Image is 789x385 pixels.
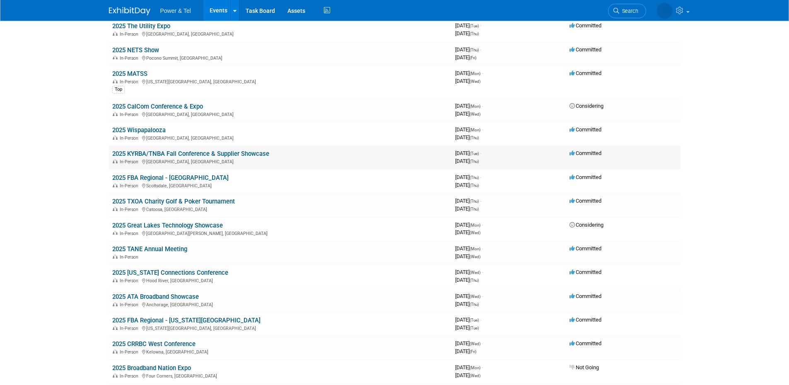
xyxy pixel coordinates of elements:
span: [DATE] [455,182,479,188]
span: [DATE] [455,222,483,228]
span: (Thu) [470,199,479,203]
span: [DATE] [455,158,479,164]
span: [DATE] [455,30,479,36]
span: In-Person [120,159,141,165]
span: (Wed) [470,294,480,299]
a: 2025 CalCom Conference & Expo [112,103,203,110]
span: (Tue) [470,24,479,28]
span: (Mon) [470,128,480,132]
span: [DATE] [455,340,483,346]
span: - [482,70,483,76]
a: 2025 FBA Regional - [US_STATE][GEOGRAPHIC_DATA] [112,317,261,324]
div: Scottsdale, [GEOGRAPHIC_DATA] [112,182,449,189]
span: Not Going [569,364,599,370]
span: Committed [569,126,601,133]
a: 2025 MATSS [112,70,147,77]
span: In-Person [120,278,141,283]
span: - [482,269,483,275]
span: In-Person [120,231,141,236]
span: (Wed) [470,254,480,259]
span: In-Person [120,79,141,85]
span: Committed [569,174,601,180]
img: In-Person Event [113,278,118,282]
span: (Mon) [470,71,480,76]
span: Committed [569,317,601,323]
span: - [482,126,483,133]
span: - [480,174,481,180]
span: [DATE] [455,293,483,299]
span: Search [619,8,638,14]
span: Committed [569,46,601,53]
img: In-Person Event [113,373,118,378]
a: 2025 CRRBC West Conference [112,340,195,348]
span: (Thu) [470,183,479,188]
span: [DATE] [455,126,483,133]
a: 2025 [US_STATE] Connections Conference [112,269,228,276]
span: In-Person [120,302,141,308]
span: Considering [569,222,603,228]
span: - [482,364,483,370]
span: Committed [569,269,601,275]
span: - [480,46,481,53]
img: In-Person Event [113,254,118,259]
span: [DATE] [455,364,483,370]
span: [DATE] [455,277,479,283]
img: Brian Berryhill [657,3,673,19]
span: Committed [569,340,601,346]
img: In-Person Event [113,159,118,163]
span: [DATE] [455,198,481,204]
span: [DATE] [455,22,481,29]
div: [GEOGRAPHIC_DATA], [GEOGRAPHIC_DATA] [112,158,449,165]
a: 2025 Wispapalooza [112,126,166,134]
span: Committed [569,293,601,299]
div: Top [112,86,125,93]
span: [DATE] [455,111,480,117]
span: (Mon) [470,104,480,109]
span: [DATE] [455,134,479,140]
span: (Mon) [470,247,480,251]
span: In-Person [120,207,141,212]
span: Committed [569,150,601,156]
span: (Thu) [470,136,479,140]
a: 2025 Broadband Nation Expo [112,364,191,372]
span: In-Person [120,31,141,37]
div: [GEOGRAPHIC_DATA][PERSON_NAME], [GEOGRAPHIC_DATA] [112,230,449,236]
div: [US_STATE][GEOGRAPHIC_DATA], [GEOGRAPHIC_DATA] [112,78,449,85]
span: (Wed) [470,373,480,378]
span: (Wed) [470,230,480,235]
img: In-Person Event [113,183,118,187]
div: Four Corners, [GEOGRAPHIC_DATA] [112,372,449,379]
div: Anchorage, [GEOGRAPHIC_DATA] [112,301,449,308]
span: [DATE] [455,253,480,259]
span: (Wed) [470,112,480,116]
a: 2025 The Utility Expo [112,22,170,30]
span: - [482,222,483,228]
span: - [480,22,481,29]
a: 2025 Great Lakes Technology Showcase [112,222,223,229]
a: 2025 ATA Broadband Showcase [112,293,199,300]
span: In-Person [120,136,141,141]
span: Committed [569,70,601,76]
span: (Thu) [470,31,479,36]
a: 2025 FBA Regional - [GEOGRAPHIC_DATA] [112,174,229,182]
span: [DATE] [455,245,483,252]
span: (Tue) [470,151,479,156]
span: (Fri) [470,56,476,60]
span: In-Person [120,254,141,260]
span: - [480,198,481,204]
div: Catoosa, [GEOGRAPHIC_DATA] [112,206,449,212]
img: In-Person Event [113,302,118,306]
img: ExhibitDay [109,7,150,15]
span: (Thu) [470,302,479,307]
a: 2025 NETS Show [112,46,159,54]
span: Committed [569,245,601,252]
span: (Tue) [470,326,479,330]
span: In-Person [120,326,141,331]
div: Kelowna, [GEOGRAPHIC_DATA] [112,348,449,355]
span: Power & Tel [160,7,191,14]
span: Committed [569,198,601,204]
div: Pocono Summit, [GEOGRAPHIC_DATA] [112,54,449,61]
span: [DATE] [455,174,481,180]
span: - [480,317,481,323]
span: (Mon) [470,366,480,370]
